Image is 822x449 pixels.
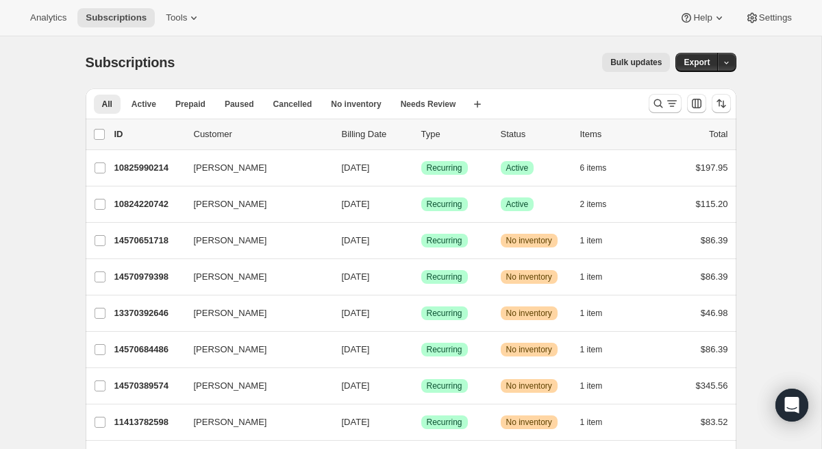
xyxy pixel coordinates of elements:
span: Recurring [427,235,462,246]
button: Subscriptions [77,8,155,27]
span: Subscriptions [86,55,175,70]
button: 1 item [580,340,618,359]
span: [PERSON_NAME] [194,306,267,320]
button: Help [671,8,734,27]
span: Cancelled [273,99,312,110]
span: $83.52 [701,417,728,427]
span: [DATE] [342,417,370,427]
span: 1 item [580,380,603,391]
button: 6 items [580,158,622,178]
button: [PERSON_NAME] [186,375,323,397]
div: 14570979398[PERSON_NAME][DATE]SuccessRecurringWarningNo inventory1 item$86.39 [114,267,728,287]
div: Items [580,128,649,141]
div: 10825990214[PERSON_NAME][DATE]SuccessRecurringSuccessActive6 items$197.95 [114,158,728,178]
span: 1 item [580,344,603,355]
span: $115.20 [696,199,728,209]
div: 11413782598[PERSON_NAME][DATE]SuccessRecurringWarningNo inventory1 item$83.52 [114,413,728,432]
span: [DATE] [342,344,370,354]
div: 10824220742[PERSON_NAME][DATE]SuccessRecurringSuccessActive2 items$115.20 [114,195,728,214]
span: [DATE] [342,235,370,245]
span: Recurring [427,199,462,210]
span: Active [132,99,156,110]
div: Open Intercom Messenger [775,389,808,422]
button: Settings [737,8,800,27]
button: 1 item [580,376,618,396]
span: $197.95 [696,162,728,173]
span: [PERSON_NAME] [194,379,267,393]
span: 1 item [580,271,603,282]
button: 1 item [580,267,618,287]
span: No inventory [506,344,552,355]
span: Help [693,12,712,23]
span: Analytics [30,12,66,23]
button: 1 item [580,231,618,250]
button: 1 item [580,413,618,432]
span: Tools [166,12,187,23]
span: [PERSON_NAME] [194,270,267,284]
p: Billing Date [342,128,410,141]
p: Status [501,128,569,141]
p: Total [709,128,727,141]
p: 10825990214 [114,161,183,175]
span: [PERSON_NAME] [194,197,267,211]
button: Customize table column order and visibility [687,94,706,113]
span: 1 item [580,417,603,428]
span: [DATE] [342,380,370,391]
p: 13370392646 [114,306,183,320]
span: 2 items [580,199,607,210]
button: Analytics [22,8,75,27]
span: Subscriptions [86,12,147,23]
span: Active [506,199,529,210]
span: No inventory [506,417,552,428]
span: Active [506,162,529,173]
span: $46.98 [701,308,728,318]
button: Sort the results [712,94,731,113]
span: [PERSON_NAME] [194,161,267,175]
p: ID [114,128,183,141]
div: 14570684486[PERSON_NAME][DATE]SuccessRecurringWarningNo inventory1 item$86.39 [114,340,728,359]
span: No inventory [506,308,552,319]
div: IDCustomerBilling DateTypeStatusItemsTotal [114,128,728,141]
div: 14570651718[PERSON_NAME][DATE]SuccessRecurringWarningNo inventory1 item$86.39 [114,231,728,250]
span: No inventory [331,99,381,110]
span: Export [684,57,710,68]
span: [DATE] [342,199,370,209]
span: Bulk updates [610,57,662,68]
p: 14570684486 [114,343,183,356]
button: [PERSON_NAME] [186,230,323,252]
span: Needs Review [401,99,456,110]
span: 6 items [580,162,607,173]
span: [DATE] [342,271,370,282]
button: [PERSON_NAME] [186,411,323,433]
span: [PERSON_NAME] [194,234,267,247]
button: 1 item [580,304,618,323]
span: $345.56 [696,380,728,391]
span: [PERSON_NAME] [194,343,267,356]
button: 2 items [580,195,622,214]
button: [PERSON_NAME] [186,339,323,361]
span: $86.39 [701,235,728,245]
button: [PERSON_NAME] [186,193,323,215]
span: [PERSON_NAME] [194,415,267,429]
p: 11413782598 [114,415,183,429]
p: 10824220742 [114,197,183,211]
span: Paused [225,99,254,110]
button: Create new view [466,95,488,114]
div: 13370392646[PERSON_NAME][DATE]SuccessRecurringWarningNo inventory1 item$46.98 [114,304,728,323]
p: 14570389574 [114,379,183,393]
span: Recurring [427,417,462,428]
p: 14570651718 [114,234,183,247]
span: Settings [759,12,792,23]
p: 14570979398 [114,270,183,284]
button: Bulk updates [602,53,670,72]
span: No inventory [506,235,552,246]
span: Recurring [427,271,462,282]
button: [PERSON_NAME] [186,266,323,288]
button: [PERSON_NAME] [186,302,323,324]
span: [DATE] [342,308,370,318]
span: Recurring [427,344,462,355]
span: 1 item [580,235,603,246]
div: Type [421,128,490,141]
span: [DATE] [342,162,370,173]
span: 1 item [580,308,603,319]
